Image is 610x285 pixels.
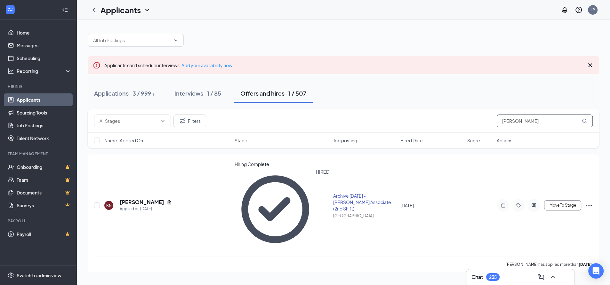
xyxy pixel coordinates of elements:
[17,186,71,199] a: DocumentsCrown
[536,272,546,282] button: ComposeMessage
[497,137,512,144] span: Actions
[8,272,14,279] svg: Settings
[586,61,594,69] svg: Cross
[8,68,14,74] svg: Analysis
[467,137,480,144] span: Score
[515,203,522,208] svg: Tag
[93,37,171,44] input: All Job Postings
[590,7,595,12] div: LP
[179,117,187,125] svg: Filter
[100,4,141,15] h1: Applicants
[143,6,151,14] svg: ChevronDown
[544,200,581,210] button: Move To Stage
[17,52,71,65] a: Scheduling
[240,89,306,97] div: Offers and hires · 1 / 507
[497,115,593,127] input: Search in offers and hires
[90,6,98,14] svg: ChevronLeft
[17,26,71,39] a: Home
[400,137,423,144] span: Hired Date
[17,272,61,279] div: Switch to admin view
[120,206,172,212] div: Applied on [DATE]
[174,89,221,97] div: Interviews · 1 / 85
[17,173,71,186] a: TeamCrown
[106,203,112,208] div: KN
[94,89,155,97] div: Applications · 3 / 999+
[550,203,576,208] span: Move To Stage
[100,117,158,124] input: All Stages
[588,263,604,279] div: Open Intercom Messenger
[8,151,70,156] div: Team Management
[579,262,592,267] b: [DATE]
[7,6,13,13] svg: WorkstreamLogo
[62,7,68,13] svg: Collapse
[173,115,206,127] button: Filter Filters
[333,213,396,218] div: [GEOGRAPHIC_DATA]
[17,228,71,241] a: PayrollCrown
[235,137,247,144] span: Stage
[537,273,545,281] svg: ComposeMessage
[582,118,587,123] svg: MagnifyingGlass
[17,199,71,212] a: SurveysCrown
[120,199,164,206] h5: [PERSON_NAME]
[104,62,232,68] span: Applicants can't schedule interviews.
[17,68,72,74] div: Reporting
[530,203,538,208] svg: ActiveChat
[560,273,568,281] svg: Minimize
[559,272,569,282] button: Minimize
[17,161,71,173] a: OnboardingCrown
[333,193,396,212] div: Archive [DATE] - [PERSON_NAME] Associate (2nd Shift)
[160,118,165,123] svg: ChevronDown
[400,202,414,208] span: [DATE]
[8,218,70,224] div: Payroll
[167,200,172,205] svg: Document
[575,6,582,14] svg: QuestionInfo
[471,273,483,281] h3: Chat
[506,262,593,267] p: [PERSON_NAME] has applied more than .
[173,38,178,43] svg: ChevronDown
[585,202,593,209] svg: Ellipses
[8,84,70,89] div: Hiring
[333,137,357,144] span: Job posting
[499,203,507,208] svg: Note
[316,169,329,250] div: HIRED
[181,62,232,68] a: Add your availability now
[17,119,71,132] a: Job Postings
[548,272,558,282] button: ChevronUp
[235,169,316,250] svg: CheckmarkCircle
[561,6,568,14] svg: Notifications
[17,106,71,119] a: Sourcing Tools
[235,161,329,167] div: Hiring Complete
[93,61,100,69] svg: Error
[17,132,71,145] a: Talent Network
[104,137,143,144] span: Name · Applied On
[17,93,71,106] a: Applicants
[17,39,71,52] a: Messages
[489,274,497,280] div: 235
[549,273,557,281] svg: ChevronUp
